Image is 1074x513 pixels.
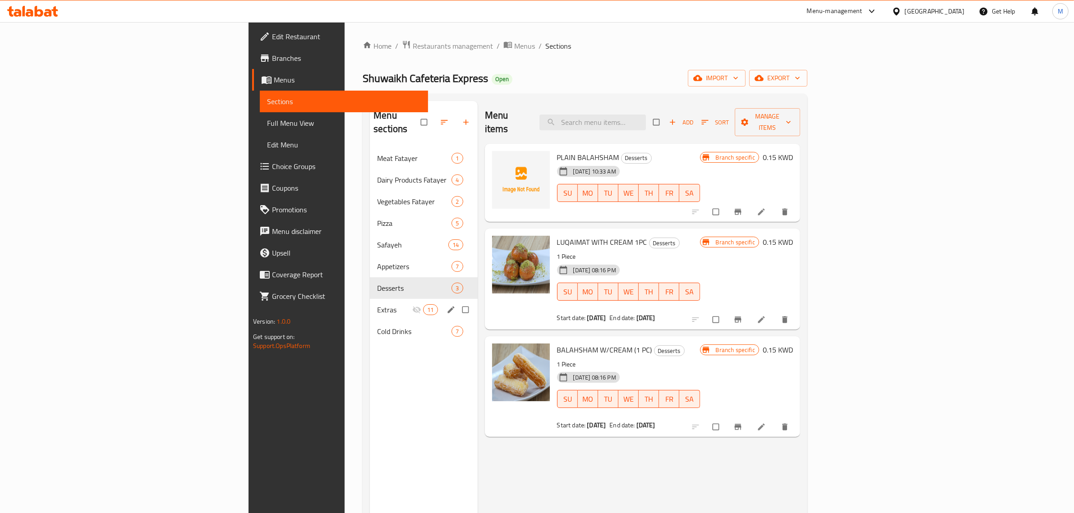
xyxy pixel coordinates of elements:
[757,315,768,324] a: Edit menu item
[609,312,635,324] span: End date:
[557,359,700,370] p: 1 Piece
[699,115,731,129] button: Sort
[377,326,452,337] div: Cold Drinks
[602,393,615,406] span: TU
[669,117,693,128] span: Add
[742,111,793,133] span: Manage items
[452,154,462,163] span: 1
[1058,6,1063,16] span: M
[272,183,421,193] span: Coupons
[712,346,759,354] span: Branch specific
[252,177,428,199] a: Coupons
[260,112,428,134] a: Full Menu View
[377,218,452,229] span: Pizza
[272,31,421,42] span: Edit Restaurant
[683,393,696,406] span: SA
[272,161,421,172] span: Choice Groups
[683,285,696,298] span: SA
[412,305,421,314] svg: Inactive section
[639,390,659,408] button: TH
[370,256,477,277] div: Appetizers7
[728,417,750,437] button: Branch-specific-item
[370,299,477,321] div: Extras11edit
[775,417,797,437] button: delete
[449,241,462,249] span: 14
[452,197,462,206] span: 2
[434,112,456,132] span: Sort sections
[622,393,635,406] span: WE
[252,285,428,307] a: Grocery Checklist
[659,283,679,301] button: FR
[581,393,595,406] span: MO
[679,184,700,202] button: SA
[452,176,462,184] span: 4
[561,393,574,406] span: SU
[452,284,462,293] span: 3
[679,390,700,408] button: SA
[683,187,696,200] span: SA
[274,74,421,85] span: Menus
[452,196,463,207] div: items
[648,114,667,131] span: Select section
[578,390,598,408] button: MO
[749,70,807,87] button: export
[557,251,700,262] p: 1 Piece
[370,277,477,299] div: Desserts3
[557,283,578,301] button: SU
[712,153,759,162] span: Branch specific
[561,187,574,200] span: SU
[639,184,659,202] button: TH
[452,261,463,272] div: items
[578,283,598,301] button: MO
[587,419,606,431] b: [DATE]
[756,73,800,84] span: export
[618,283,639,301] button: WE
[757,207,768,216] a: Edit menu item
[775,202,797,222] button: delete
[622,187,635,200] span: WE
[763,151,793,164] h6: 0.15 KWD
[642,187,655,200] span: TH
[370,212,477,234] div: Pizza5
[370,191,477,212] div: Vegetables Fatayer2
[377,174,452,185] span: Dairy Products Fatayer
[618,184,639,202] button: WE
[252,199,428,220] a: Promotions
[370,144,477,346] nav: Menu sections
[423,304,438,315] div: items
[728,202,750,222] button: Branch-specific-item
[654,345,685,356] div: Desserts
[402,40,493,52] a: Restaurants management
[539,41,542,51] li: /
[602,285,615,298] span: TU
[649,238,680,248] div: Desserts
[557,312,586,324] span: Start date:
[757,422,768,431] a: Edit menu item
[377,239,448,250] span: Safayeh
[492,344,550,401] img: BALAHSHAM W/CREAM (1 PC)
[452,326,463,337] div: items
[587,312,606,324] b: [DATE]
[253,331,295,343] span: Get support on:
[260,134,428,156] a: Edit Menu
[557,151,619,164] span: PLAIN BALAHSHAM
[539,115,646,130] input: search
[377,304,412,315] span: Extras
[272,204,421,215] span: Promotions
[775,310,797,330] button: delete
[252,47,428,69] a: Branches
[370,234,477,256] div: Safayeh14
[370,321,477,342] div: Cold Drinks7
[253,316,275,327] span: Version:
[642,285,655,298] span: TH
[452,218,463,229] div: items
[415,114,434,131] span: Select all sections
[650,238,679,248] span: Desserts
[712,238,759,247] span: Branch specific
[370,147,477,169] div: Meat Fatayer1
[667,115,696,129] span: Add item
[452,262,462,271] span: 7
[659,390,679,408] button: FR
[642,393,655,406] span: TH
[557,390,578,408] button: SU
